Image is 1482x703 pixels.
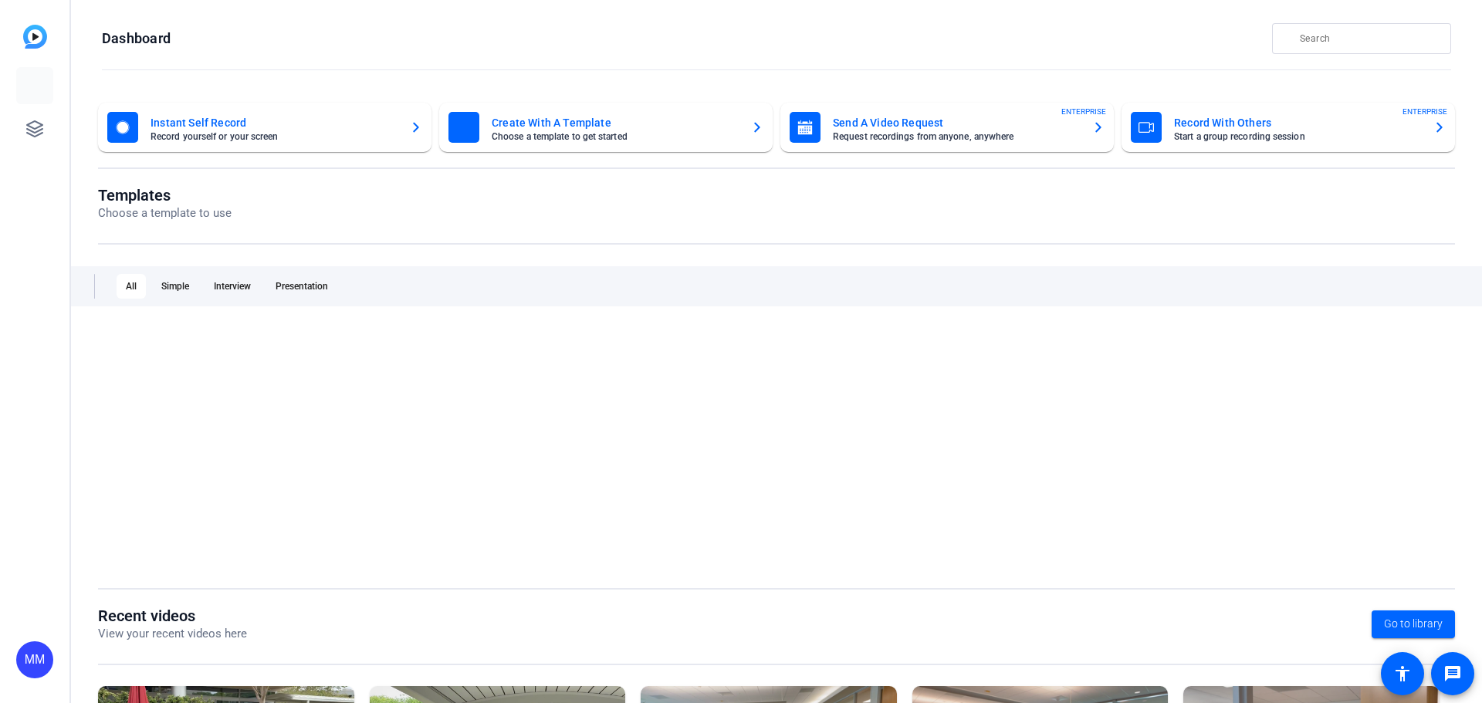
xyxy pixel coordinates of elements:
[205,274,260,299] div: Interview
[1402,106,1447,117] span: ENTERPRISE
[439,103,773,152] button: Create With A TemplateChoose a template to get started
[1174,132,1421,141] mat-card-subtitle: Start a group recording session
[1384,616,1443,632] span: Go to library
[1372,610,1455,638] a: Go to library
[1122,103,1455,152] button: Record With OthersStart a group recording sessionENTERPRISE
[780,103,1114,152] button: Send A Video RequestRequest recordings from anyone, anywhereENTERPRISE
[266,274,337,299] div: Presentation
[23,25,47,49] img: blue-gradient.svg
[152,274,198,299] div: Simple
[1443,664,1462,683] mat-icon: message
[16,641,53,678] div: MM
[102,29,171,48] h1: Dashboard
[833,132,1080,141] mat-card-subtitle: Request recordings from anyone, anywhere
[1300,29,1439,48] input: Search
[833,113,1080,132] mat-card-title: Send A Video Request
[1393,664,1412,683] mat-icon: accessibility
[1174,113,1421,132] mat-card-title: Record With Others
[151,132,398,141] mat-card-subtitle: Record yourself or your screen
[492,132,739,141] mat-card-subtitle: Choose a template to get started
[1061,106,1106,117] span: ENTERPRISE
[98,607,247,625] h1: Recent videos
[98,186,232,204] h1: Templates
[117,274,146,299] div: All
[98,625,247,643] p: View your recent videos here
[98,204,232,222] p: Choose a template to use
[492,113,739,132] mat-card-title: Create With A Template
[98,103,431,152] button: Instant Self RecordRecord yourself or your screen
[151,113,398,132] mat-card-title: Instant Self Record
